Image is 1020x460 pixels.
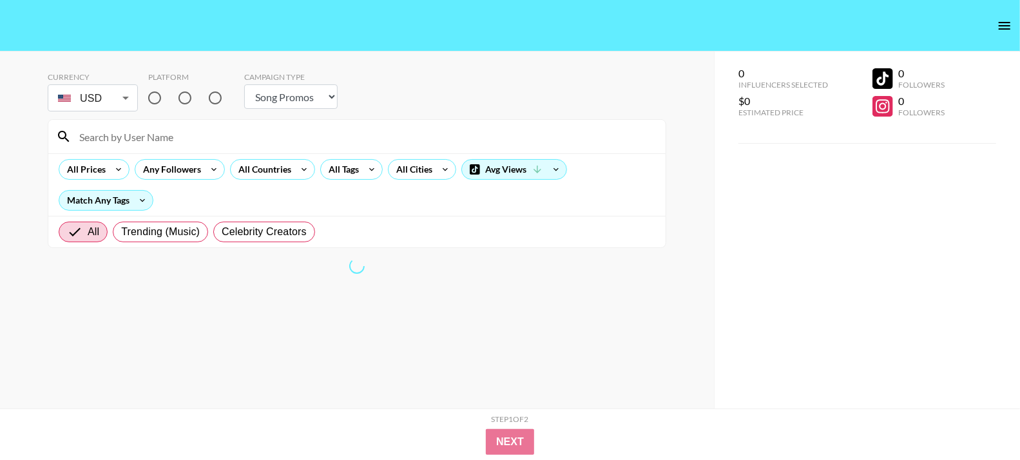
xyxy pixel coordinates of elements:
div: Any Followers [135,160,204,179]
div: All Tags [321,160,361,179]
span: All [88,224,99,240]
div: All Prices [59,160,108,179]
div: Avg Views [462,160,566,179]
img: YouTube [270,88,291,108]
input: Search by User Name [72,126,658,147]
img: Grail Talent [10,9,139,40]
button: open drawer [992,13,1017,39]
div: 0 [738,67,828,80]
div: Step 1 of 2 [492,414,529,424]
div: Estimated Price [738,108,828,117]
div: All Countries [231,160,294,179]
div: All Cities [389,160,435,179]
div: Currency [48,72,138,82]
div: Platform [148,72,301,82]
span: Celebrity Creators [222,224,307,240]
div: USD [50,87,135,110]
div: Followers [898,80,945,90]
div: 0 [898,95,945,108]
button: Next [486,429,534,455]
span: Refreshing bookers, clients, countries, tags, cities, talent, talent... [346,255,368,277]
img: Instagram [219,88,240,108]
div: Followers [898,108,945,117]
div: 0 [898,67,945,80]
div: $0 [738,95,828,108]
div: Influencers Selected [738,80,828,90]
span: Trending (Music) [121,224,200,240]
img: TikTok [168,88,189,108]
div: Match Any Tags [59,191,153,210]
div: Campaign Type [306,72,399,82]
